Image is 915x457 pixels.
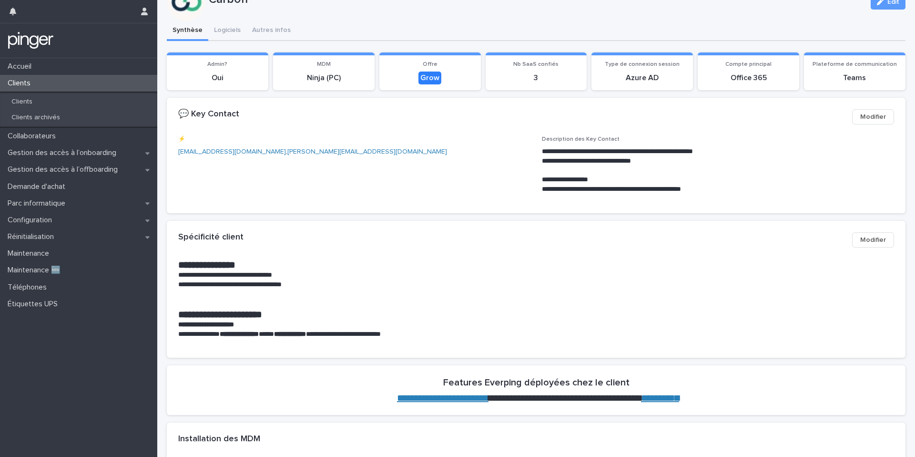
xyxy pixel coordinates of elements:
[810,73,900,83] p: Teams
[317,62,331,67] span: MDM
[418,72,441,84] div: Grow
[167,21,208,41] button: Synthèse
[4,216,60,225] p: Configuration
[4,199,73,208] p: Parc informatique
[4,232,61,241] p: Réinitialisation
[860,235,886,245] span: Modifier
[491,73,581,83] p: 3
[4,249,57,258] p: Maintenance
[4,62,39,71] p: Accueil
[4,283,54,292] p: Téléphones
[423,62,437,67] span: Offre
[597,73,687,83] p: Azure AD
[208,21,246,41] button: Logiciels
[4,114,68,122] p: Clients archivés
[725,62,772,67] span: Compte principal
[178,136,185,142] span: ⚡️
[4,266,68,275] p: Maintenance 🆕
[4,165,125,174] p: Gestion des accès à l’offboarding
[4,132,63,141] p: Collaborateurs
[4,300,65,309] p: Étiquettes UPS
[513,62,559,67] span: Nb SaaS confiés
[246,21,296,41] button: Autres infos
[703,73,793,83] p: Office 365
[4,182,73,191] p: Demande d'achat
[813,62,897,67] span: Plateforme de communication
[178,232,244,243] h2: Spécificité client
[178,147,530,157] p: ,
[178,109,239,120] h2: 💬 Key Contact
[852,109,894,125] button: Modifier
[542,136,620,142] span: Description des Key Contact
[8,31,54,50] img: mTgBEunGTSyRkCgitkcU
[178,148,286,155] a: [EMAIL_ADDRESS][DOMAIN_NAME]
[860,112,886,122] span: Modifier
[852,232,894,248] button: Modifier
[4,98,40,106] p: Clients
[287,148,447,155] a: [PERSON_NAME][EMAIL_ADDRESS][DOMAIN_NAME]
[178,434,260,445] h2: Installation des MDM
[4,148,124,157] p: Gestion des accès à l’onboarding
[279,73,369,83] p: Ninja (PC)
[4,79,38,88] p: Clients
[173,73,263,83] p: Oui
[605,62,680,67] span: Type de connexion session
[207,62,227,67] span: Admin?
[443,377,630,388] h2: Features Everping déployées chez le client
